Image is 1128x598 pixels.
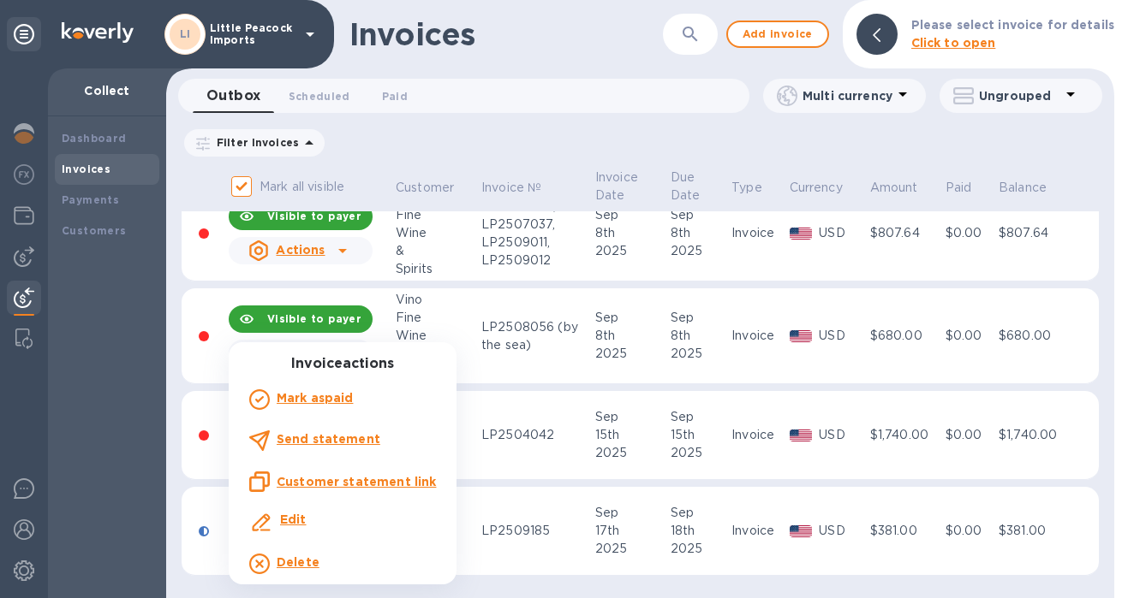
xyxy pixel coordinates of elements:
[277,432,380,446] b: Send statement
[277,475,436,488] u: Customer statement link
[277,391,353,405] b: Mark as paid
[229,356,457,372] h3: Invoice actions
[277,555,319,569] b: Delete
[280,512,307,526] b: Edit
